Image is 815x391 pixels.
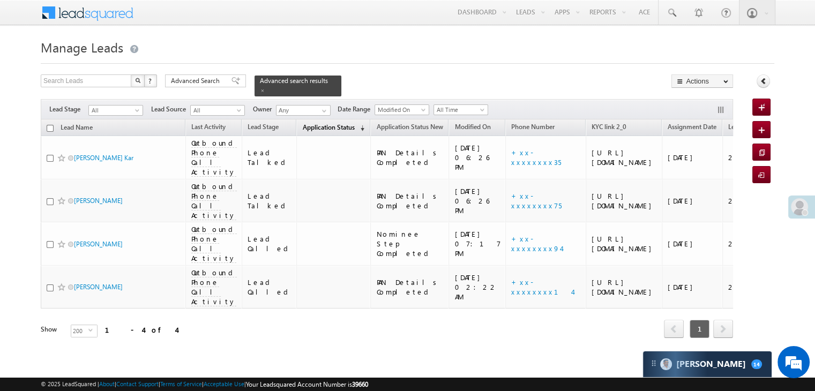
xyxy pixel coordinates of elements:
span: Assignment Date [668,123,716,131]
div: Lead Called [248,277,292,297]
span: 39660 [352,380,368,388]
div: [DATE] 06:26 PM [454,143,500,172]
a: [PERSON_NAME] [74,240,123,248]
a: Contact Support [116,380,159,387]
a: prev [664,321,684,338]
span: Your Leadsquared Account Number is [246,380,368,388]
span: All [191,106,242,115]
div: [URL][DOMAIN_NAME] [592,277,657,297]
span: ? [148,76,153,85]
div: [DATE] 06:26 PM [454,186,500,215]
input: Check all records [47,125,54,132]
div: PAN Details Completed [376,277,444,297]
a: Modified On [449,121,496,135]
span: Carter [676,359,746,369]
span: Application Status New [376,123,443,131]
img: Carter [660,358,672,370]
a: All [88,105,143,116]
div: Lead Called [248,234,292,253]
div: PAN Details Completed [376,148,444,167]
a: Assignment Date [662,121,722,135]
span: Lead Stage [49,104,88,114]
span: 200 [71,325,88,337]
a: KYC link 2_0 [586,121,632,135]
a: [PERSON_NAME] Kar [74,154,133,162]
span: prev [664,320,684,338]
span: Outbound Phone Call Activity [191,182,237,220]
div: Lead Talked [248,191,292,210]
span: Phone Number [511,123,555,131]
span: Application Status [302,123,354,131]
span: Outbound Phone Call Activity [191,268,237,306]
span: (sorted descending) [356,124,364,132]
a: +xx-xxxxxxxx94 [511,234,561,253]
a: Acceptable Use [204,380,244,387]
div: [DATE] [668,282,717,292]
a: Lead Name [55,122,98,136]
span: KYC link 2_0 [592,123,626,131]
span: © 2025 LeadSquared | | | | | [41,379,368,389]
a: +xx-xxxxxxxx14 [511,277,572,296]
a: Modified On [375,104,429,115]
span: Modified On [454,123,490,131]
span: Lead Score [728,123,759,131]
span: Outbound Phone Call Activity [191,224,237,263]
div: 250 [728,196,760,206]
a: Application Status (sorted descending) [297,121,370,135]
div: PAN Details Completed [376,191,444,210]
div: [DATE] [668,196,717,206]
a: Last Activity [186,121,231,135]
div: Lead Talked [248,148,292,167]
span: All [89,106,140,115]
span: select [88,328,97,333]
div: 200 [728,282,760,292]
div: carter-dragCarter[PERSON_NAME]14 [642,351,772,378]
div: 250 [728,239,760,249]
a: Lead Score [723,121,765,135]
a: +xx-xxxxxxxx35 [511,148,561,167]
img: carter-drag [649,359,658,367]
div: Show [41,325,62,334]
div: 1 - 4 of 4 [105,324,176,336]
a: Phone Number [506,121,560,135]
div: [DATE] 02:22 AM [454,273,500,302]
div: Nominee Step Completed [376,229,444,258]
span: Advanced Search [171,76,223,86]
span: Manage Leads [41,39,123,56]
span: All Time [434,105,485,115]
a: Show All Items [316,106,330,116]
a: All [190,105,245,116]
a: Application Status New [371,121,448,135]
span: Advanced search results [260,77,328,85]
div: [URL][DOMAIN_NAME] [592,234,657,253]
span: Modified On [375,105,426,115]
div: [URL][DOMAIN_NAME] [592,148,657,167]
input: Type to Search [276,105,331,116]
span: Lead Source [151,104,190,114]
div: [DATE] [668,239,717,249]
button: Actions [671,74,733,88]
span: next [713,320,733,338]
a: next [713,321,733,338]
a: About [99,380,115,387]
span: Outbound Phone Call Activity [191,138,237,177]
a: Lead Stage [242,121,284,135]
span: Lead Stage [248,123,279,131]
a: +xx-xxxxxxxx75 [511,191,562,210]
div: [DATE] 07:17 PM [454,229,500,258]
a: All Time [433,104,488,115]
button: ? [144,74,157,87]
div: [URL][DOMAIN_NAME] [592,191,657,210]
a: Terms of Service [160,380,202,387]
div: [DATE] [668,153,717,162]
span: Date Range [338,104,375,114]
img: Search [135,78,140,83]
span: Owner [253,104,276,114]
a: [PERSON_NAME] [74,197,123,205]
a: [PERSON_NAME] [74,283,123,291]
div: 250 [728,153,760,162]
span: 1 [690,320,709,338]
